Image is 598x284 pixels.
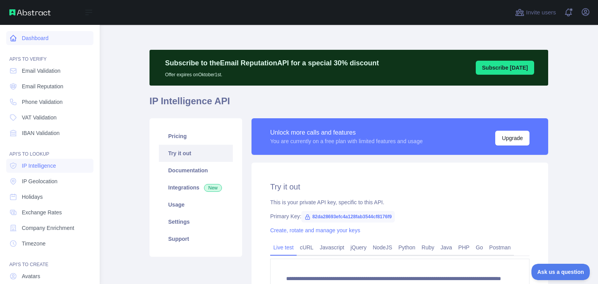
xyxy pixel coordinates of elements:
span: New [204,184,222,192]
a: Python [395,241,419,254]
span: 82da28693efc4a128fab3544cf8176f9 [301,211,395,223]
button: Subscribe [DATE] [476,61,534,75]
div: API'S TO CREATE [6,252,93,268]
span: IBAN Validation [22,129,60,137]
a: Support [159,230,233,247]
a: IP Geolocation [6,174,93,188]
a: Dashboard [6,31,93,45]
span: Invite users [526,8,556,17]
a: Company Enrichment [6,221,93,235]
span: Email Reputation [22,82,63,90]
a: Holidays [6,190,93,204]
a: cURL [297,241,317,254]
button: Invite users [514,6,558,19]
a: Avatars [6,269,93,283]
a: Create, rotate and manage your keys [270,227,360,233]
a: Integrations New [159,179,233,196]
a: Settings [159,213,233,230]
a: Email Reputation [6,79,93,93]
a: Postman [486,241,514,254]
p: Offer expires on Oktober 1st. [165,68,379,78]
div: This is your private API key, specific to this API. [270,198,529,206]
span: Email Validation [22,67,60,75]
a: Try it out [159,145,233,162]
iframe: Toggle Customer Support [531,264,590,280]
img: Abstract API [9,9,51,16]
h2: Try it out [270,181,529,192]
a: IP Intelligence [6,159,93,173]
a: Phone Validation [6,95,93,109]
div: You are currently on a free plan with limited features and usage [270,137,423,145]
a: IBAN Validation [6,126,93,140]
div: Primary Key: [270,212,529,220]
p: Subscribe to the Email Reputation API for a special 30 % discount [165,58,379,68]
a: Exchange Rates [6,205,93,219]
a: Pricing [159,128,233,145]
span: IP Intelligence [22,162,56,170]
a: VAT Validation [6,110,93,124]
div: API'S TO VERIFY [6,47,93,62]
a: jQuery [347,241,369,254]
h1: IP Intelligence API [149,95,548,114]
a: Ruby [419,241,438,254]
a: Timezone [6,237,93,251]
a: Email Validation [6,64,93,78]
a: NodeJS [369,241,395,254]
a: Go [473,241,486,254]
a: PHP [455,241,473,254]
span: Exchange Rates [22,209,62,216]
span: Avatars [22,272,40,280]
a: Java [438,241,456,254]
div: Unlock more calls and features [270,128,423,137]
a: Usage [159,196,233,213]
a: Javascript [317,241,347,254]
span: IP Geolocation [22,177,58,185]
span: VAT Validation [22,114,56,121]
a: Documentation [159,162,233,179]
span: Phone Validation [22,98,63,106]
span: Holidays [22,193,43,201]
button: Upgrade [495,131,529,146]
div: API'S TO LOOKUP [6,142,93,157]
span: Company Enrichment [22,224,74,232]
span: Timezone [22,240,46,247]
a: Live test [270,241,297,254]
